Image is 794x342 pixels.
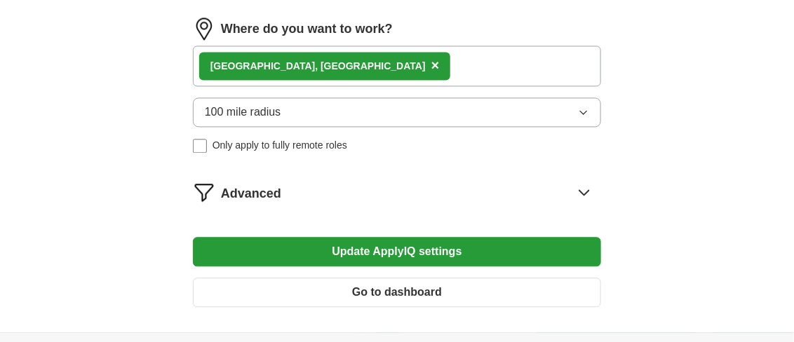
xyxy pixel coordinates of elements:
[431,57,440,73] span: ×
[213,138,347,153] span: Only apply to fully remote roles
[193,181,215,203] img: filter
[193,237,601,266] button: Update ApplyIQ settings
[193,278,601,307] button: Go to dashboard
[221,184,281,203] span: Advanced
[431,55,440,76] button: ×
[205,104,281,121] span: 100 mile radius
[193,139,207,153] input: Only apply to fully remote roles
[210,59,426,74] div: [GEOGRAPHIC_DATA], [GEOGRAPHIC_DATA]
[221,20,393,39] label: Where do you want to work?
[193,97,601,127] button: 100 mile radius
[193,18,215,40] img: location.png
